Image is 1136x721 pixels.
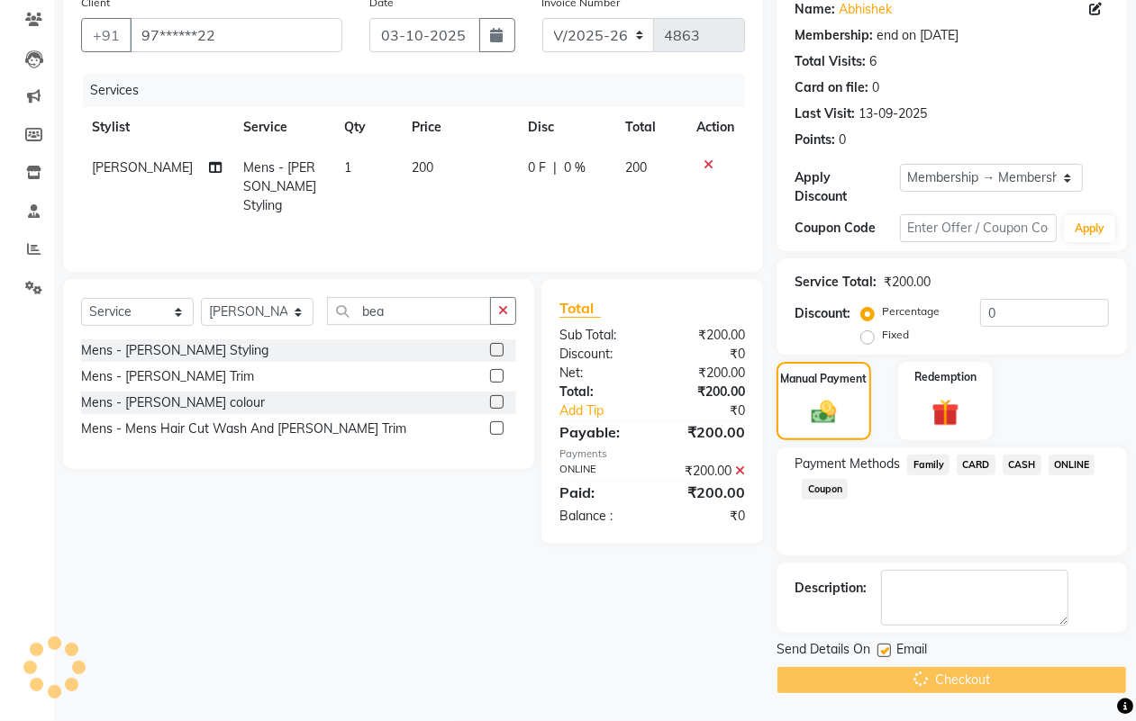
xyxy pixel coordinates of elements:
[795,26,873,45] div: Membership:
[1049,455,1095,475] span: ONLINE
[528,158,546,177] span: 0 F
[546,345,652,364] div: Discount:
[92,159,193,176] span: [PERSON_NAME]
[553,158,557,177] span: |
[517,107,614,148] th: Disc
[546,462,652,481] div: ONLINE
[957,455,995,475] span: CARD
[884,273,931,292] div: ₹200.00
[652,326,759,345] div: ₹200.00
[907,455,950,475] span: Family
[882,327,909,343] label: Fixed
[401,107,518,148] th: Price
[795,104,855,123] div: Last Visit:
[795,131,835,149] div: Points:
[546,326,652,345] div: Sub Total:
[81,367,254,386] div: Mens - [PERSON_NAME] Trim
[652,383,759,401] div: ₹200.00
[795,579,867,598] div: Description:
[559,446,745,462] div: Payments
[546,507,652,526] div: Balance :
[559,299,601,318] span: Total
[869,52,877,71] div: 6
[1003,455,1041,475] span: CASH
[802,479,848,500] span: Coupon
[81,18,132,52] button: +91
[412,159,433,176] span: 200
[546,364,652,383] div: Net:
[546,482,652,503] div: Paid:
[839,131,846,149] div: 0
[625,159,647,176] span: 200
[652,507,759,526] div: ₹0
[795,78,868,97] div: Card on file:
[232,107,333,148] th: Service
[546,383,652,401] div: Total:
[652,364,759,383] div: ₹200.00
[872,78,879,97] div: 0
[859,104,927,123] div: 13-09-2025
[546,421,652,443] div: Payable:
[795,455,900,473] span: Payment Methods
[546,401,670,420] a: Add Tip
[795,52,866,71] div: Total Visits:
[81,107,232,148] th: Stylist
[781,371,868,387] label: Manual Payment
[652,462,759,481] div: ₹200.00
[81,419,406,438] div: Mens - Mens Hair Cut Wash And [PERSON_NAME] Trim
[914,369,977,385] label: Redemption
[1064,215,1115,242] button: Apply
[686,107,745,148] th: Action
[614,107,686,148] th: Total
[795,168,899,206] div: Apply Discount
[795,219,899,238] div: Coupon Code
[334,107,401,148] th: Qty
[345,159,352,176] span: 1
[564,158,586,177] span: 0 %
[81,341,268,360] div: Mens - [PERSON_NAME] Styling
[327,297,491,325] input: Search or Scan
[243,159,316,213] span: Mens - [PERSON_NAME] Styling
[896,640,927,662] span: Email
[652,421,759,443] div: ₹200.00
[900,214,1057,242] input: Enter Offer / Coupon Code
[777,640,870,662] span: Send Details On
[652,482,759,503] div: ₹200.00
[670,401,759,420] div: ₹0
[83,74,759,107] div: Services
[795,304,850,323] div: Discount:
[877,26,959,45] div: end on [DATE]
[882,303,940,320] label: Percentage
[795,273,877,292] div: Service Total:
[130,18,342,52] input: Search by Name/Mobile/Email/Code
[81,393,265,412] div: Mens - [PERSON_NAME] colour
[923,396,967,429] img: _gift.svg
[804,398,844,427] img: _cash.svg
[652,345,759,364] div: ₹0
